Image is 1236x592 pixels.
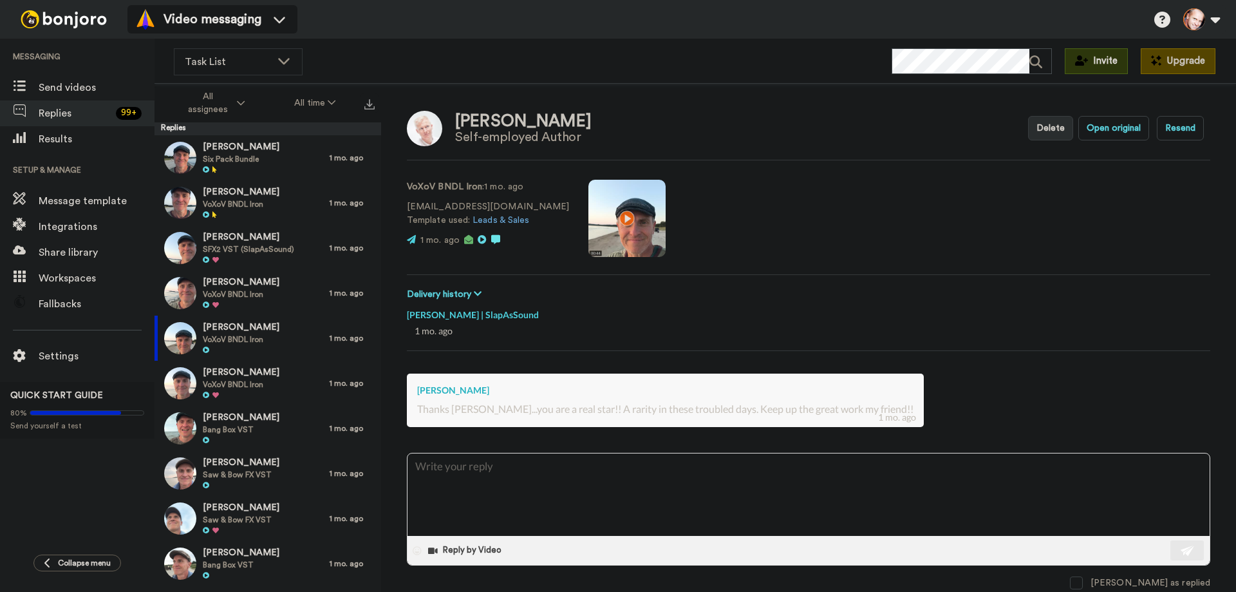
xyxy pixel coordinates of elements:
img: send-white.svg [1181,546,1195,556]
span: [PERSON_NAME] [203,141,279,154]
div: 1 mo. ago [330,243,375,253]
img: 178231ed-aedd-4700-8abc-c86a5b97bf95-thumb.jpg [164,232,196,264]
span: Saw & Bow FX VST [203,470,279,480]
a: [PERSON_NAME]Bang Box VST1 mo. ago [154,406,381,451]
span: Collapse menu [58,558,111,568]
span: Settings [39,349,154,364]
div: 1 mo. ago [330,198,375,208]
div: Replies [154,122,381,135]
div: 1 mo. ago [415,325,1203,338]
div: [PERSON_NAME] [417,384,913,397]
div: [PERSON_NAME] | SlapAsSound [407,302,1210,321]
div: 1 mo. ago [330,378,375,388]
span: Share library [39,245,154,260]
a: [PERSON_NAME]VoXoV BNDL Iron1 mo. ago [154,316,381,361]
span: [PERSON_NAME] [203,502,279,515]
span: Send yourself a test [10,421,144,431]
span: 80% [10,408,27,418]
span: [PERSON_NAME] [203,457,279,470]
img: 688b457a-ca63-499b-ba70-9ab6fd5c4f40-thumb.jpg [164,187,196,219]
button: All assignees [157,85,270,121]
strong: VoXoV BNDL Iron [407,182,482,191]
div: [PERSON_NAME] as replied [1091,577,1210,589]
div: 1 mo. ago [330,153,375,163]
span: Workspaces [39,271,154,286]
div: 1 mo. ago [330,288,375,298]
a: Leads & Sales [473,216,529,225]
div: 1 mo. ago [878,411,916,424]
span: Six Pack Bundle [203,154,279,164]
span: [PERSON_NAME] [203,412,279,425]
img: 5198f166-fa90-490a-b9f7-818719f7ddc7-thumb.jpg [164,412,196,444]
img: c6eedd64-946a-4536-bbbe-053769c814a5-thumb.jpg [164,367,196,399]
a: [PERSON_NAME]VoXoV BNDL Iron1 mo. ago [154,361,381,406]
img: vm-color.svg [135,9,156,30]
span: SFX2 VST (SlapAsSound) [203,244,294,254]
span: Bang Box VST [203,560,279,570]
span: Replies [39,106,111,121]
button: Resend [1157,116,1204,140]
span: Results [39,131,154,147]
img: bj-logo-header-white.svg [15,10,112,28]
span: [PERSON_NAME] [203,547,279,560]
span: Bang Box VST [203,425,279,435]
div: 1 mo. ago [330,423,375,434]
button: Delivery history [407,288,485,302]
a: [PERSON_NAME]Saw & Bow FX VST1 mo. ago [154,496,381,541]
img: Image of Stephen White [407,111,442,146]
span: Task List [185,54,271,70]
a: [PERSON_NAME]VoXoV BNDL Iron1 mo. ago [154,271,381,316]
span: VoXoV BNDL Iron [203,289,279,300]
img: be75d39f-b453-47dd-b185-c4c898d358fa-thumb.jpg [164,277,196,309]
img: 1f9cfa74-ba23-47b2-bd2d-addb4a3f4517-thumb.jpg [164,322,196,354]
img: d915139c-249d-4cd1-a4d6-ee427930071b-thumb.jpg [164,502,196,535]
button: Reply by Video [427,541,505,560]
a: [PERSON_NAME]Six Pack Bundle1 mo. ago [154,135,381,180]
a: [PERSON_NAME]SFX2 VST (SlapAsSound)1 mo. ago [154,225,381,271]
span: [PERSON_NAME] [203,276,279,289]
img: cbb44e14-7c55-4d80-b656-f4c9bac8e903-thumb.jpg [164,457,196,490]
button: Open original [1078,116,1149,140]
span: VoXoV BNDL Iron [203,379,279,390]
button: Invite [1065,48,1128,74]
a: [PERSON_NAME]Saw & Bow FX VST1 mo. ago [154,451,381,496]
button: All time [270,91,361,115]
span: [PERSON_NAME] [203,321,279,334]
span: Integrations [39,219,154,234]
span: QUICK START GUIDE [10,391,103,400]
p: [EMAIL_ADDRESS][DOMAIN_NAME] Template used: [407,200,569,227]
div: Self-employed Author [455,130,592,144]
button: Delete [1028,116,1073,140]
span: VoXoV BNDL Iron [203,334,279,345]
span: Message template [39,193,154,209]
span: [PERSON_NAME] [203,186,279,199]
span: 1 mo. ago [420,236,460,245]
button: Collapse menu [33,555,121,571]
button: Export all results that match these filters now. [360,93,379,113]
div: 99 + [116,107,142,120]
span: Video messaging [164,10,261,28]
span: [PERSON_NAME] [203,367,279,379]
span: [PERSON_NAME] [203,231,294,244]
div: [PERSON_NAME] [455,112,592,131]
div: 1 mo. ago [330,559,375,569]
button: Upgrade [1141,48,1215,74]
span: Send videos [39,80,154,95]
p: : 1 mo. ago [407,180,569,194]
span: Fallbacks [39,296,154,312]
img: f9ea1a02-0be5-4fdd-8766-08655e845733-thumb.jpg [164,548,196,580]
a: [PERSON_NAME]Bang Box VST1 mo. ago [154,541,381,586]
img: export.svg [364,99,375,110]
span: VoXoV BNDL Iron [203,199,279,209]
div: Thanks [PERSON_NAME]...you are a real star!! A rarity in these troubled days. Keep up the great w... [417,402,913,417]
span: All assignees [182,90,234,116]
img: c668f041-2439-4579-86ae-a01acd66a004-thumb.jpg [164,142,196,174]
div: 1 mo. ago [330,513,375,524]
div: 1 mo. ago [330,333,375,343]
span: Saw & Bow FX VST [203,515,279,525]
a: [PERSON_NAME]VoXoV BNDL Iron1 mo. ago [154,180,381,225]
div: 1 mo. ago [330,468,375,479]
